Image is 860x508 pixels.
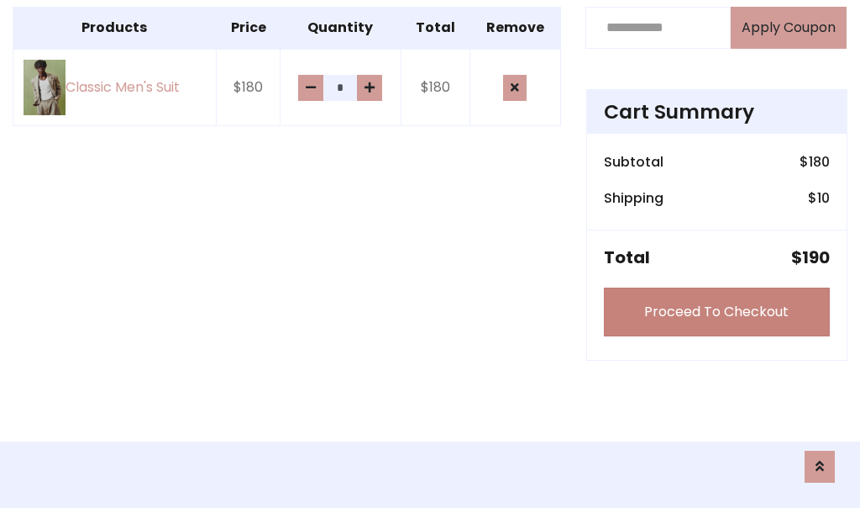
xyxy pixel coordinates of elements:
[800,154,830,170] h6: $
[604,154,663,170] h6: Subtotal
[604,190,663,206] h6: Shipping
[401,49,469,126] td: $180
[13,7,217,49] th: Products
[216,49,281,126] td: $180
[604,288,830,336] a: Proceed To Checkout
[791,247,830,267] h5: $
[802,246,830,269] span: 190
[401,7,469,49] th: Total
[281,7,401,49] th: Quantity
[604,247,650,267] h5: Total
[216,7,281,49] th: Price
[808,190,830,206] h6: $
[809,152,830,172] span: 180
[604,100,830,124] h4: Cart Summary
[817,188,830,208] span: 10
[731,7,847,49] button: Apply Coupon
[469,7,560,49] th: Remove
[24,60,206,116] a: Classic Men's Suit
